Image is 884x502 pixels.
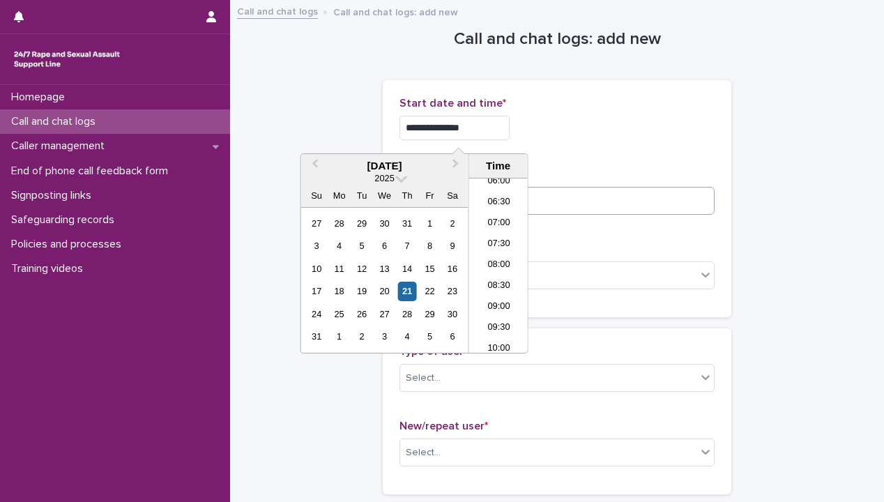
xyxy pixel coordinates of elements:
div: Choose Sunday, August 31st, 2025 [307,327,326,346]
div: Choose Thursday, August 14th, 2025 [397,259,416,278]
li: 10:00 [469,339,528,360]
div: Choose Friday, September 5th, 2025 [420,327,439,346]
div: month 2025-08 [305,212,464,348]
li: 09:30 [469,318,528,339]
div: Choose Sunday, August 17th, 2025 [307,282,326,301]
div: Choose Thursday, August 21st, 2025 [397,282,416,301]
div: Choose Tuesday, July 29th, 2025 [353,214,372,233]
div: Choose Tuesday, August 5th, 2025 [353,236,372,255]
span: Type of user [399,346,467,357]
div: Choose Saturday, August 2nd, 2025 [443,214,462,233]
div: Choose Sunday, July 27th, 2025 [307,214,326,233]
div: Tu [353,186,372,205]
span: New/repeat user [399,420,488,432]
div: Choose Friday, August 22nd, 2025 [420,282,439,301]
button: Next Month [446,155,468,178]
div: Choose Thursday, July 31st, 2025 [397,214,416,233]
div: Th [397,186,416,205]
p: Signposting links [6,189,102,202]
div: Choose Sunday, August 24th, 2025 [307,305,326,324]
a: Call and chat logs [237,3,318,19]
div: Choose Saturday, August 9th, 2025 [443,236,462,255]
div: Sa [443,186,462,205]
div: Choose Monday, August 11th, 2025 [330,259,349,278]
div: Choose Tuesday, August 26th, 2025 [353,305,372,324]
div: Choose Tuesday, August 12th, 2025 [353,259,372,278]
span: Start date and time [399,98,506,109]
div: Choose Monday, September 1st, 2025 [330,327,349,346]
p: Training videos [6,262,94,275]
p: Policies and processes [6,238,132,251]
div: We [375,186,394,205]
li: 08:00 [469,255,528,276]
div: Choose Tuesday, September 2nd, 2025 [353,327,372,346]
li: 09:00 [469,297,528,318]
div: [DATE] [301,160,468,172]
div: Choose Wednesday, August 13th, 2025 [375,259,394,278]
div: Choose Thursday, August 7th, 2025 [397,236,416,255]
div: Choose Wednesday, July 30th, 2025 [375,214,394,233]
p: Safeguarding records [6,213,125,227]
div: Choose Friday, August 8th, 2025 [420,236,439,255]
div: Select... [406,371,441,386]
div: Choose Friday, August 29th, 2025 [420,305,439,324]
div: Choose Monday, July 28th, 2025 [330,214,349,233]
li: 06:00 [469,172,528,192]
div: Choose Wednesday, August 20th, 2025 [375,282,394,301]
div: Choose Monday, August 18th, 2025 [330,282,349,301]
button: Previous Month [303,155,325,178]
p: Call and chat logs: add new [333,3,458,19]
p: Call and chat logs [6,115,107,128]
div: Choose Wednesday, August 6th, 2025 [375,236,394,255]
div: Choose Monday, August 25th, 2025 [330,305,349,324]
div: Choose Wednesday, September 3rd, 2025 [375,327,394,346]
div: Choose Saturday, August 30th, 2025 [443,305,462,324]
div: Choose Monday, August 4th, 2025 [330,236,349,255]
div: Time [473,160,524,172]
div: Choose Thursday, August 28th, 2025 [397,305,416,324]
div: Choose Tuesday, August 19th, 2025 [353,282,372,301]
div: Su [307,186,326,205]
div: Fr [420,186,439,205]
div: Mo [330,186,349,205]
li: 07:00 [469,213,528,234]
li: 07:30 [469,234,528,255]
h1: Call and chat logs: add new [383,29,731,50]
div: Choose Thursday, September 4th, 2025 [397,327,416,346]
span: 2025 [374,173,394,183]
p: End of phone call feedback form [6,165,179,178]
div: Choose Friday, August 15th, 2025 [420,259,439,278]
img: rhQMoQhaT3yELyF149Cw [11,45,123,73]
li: 06:30 [469,192,528,213]
div: Choose Sunday, August 3rd, 2025 [307,236,326,255]
p: Caller management [6,139,116,153]
p: Homepage [6,91,76,104]
div: Choose Sunday, August 10th, 2025 [307,259,326,278]
div: Choose Wednesday, August 27th, 2025 [375,305,394,324]
div: Choose Saturday, September 6th, 2025 [443,327,462,346]
div: Select... [406,446,441,460]
div: Choose Friday, August 1st, 2025 [420,214,439,233]
div: Choose Saturday, August 23rd, 2025 [443,282,462,301]
li: 08:30 [469,276,528,297]
div: Choose Saturday, August 16th, 2025 [443,259,462,278]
